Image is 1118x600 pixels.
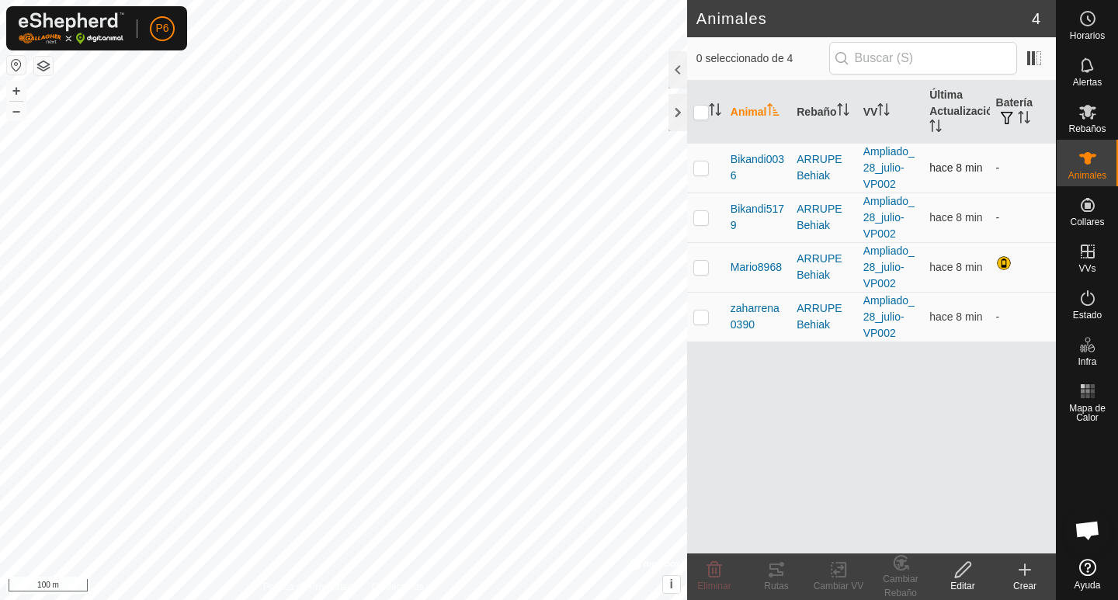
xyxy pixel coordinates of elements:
p-sorticon: Activar para ordenar [837,106,849,118]
td: - [990,192,1056,242]
span: 3 sept 2025, 7:23 [929,211,982,224]
div: ARRUPE Behiak [797,300,850,333]
a: Contáctenos [371,580,423,594]
span: Infra [1078,357,1096,366]
a: Ampliado_28_julio-VP002 [863,145,915,190]
a: Ampliado_28_julio-VP002 [863,294,915,339]
span: VVs [1078,264,1095,273]
div: Editar [932,579,994,593]
span: Alertas [1073,78,1102,87]
div: ARRUPE Behiak [797,151,850,184]
a: Política de Privacidad [263,580,352,594]
span: Eliminar [697,581,731,591]
th: Animal [724,81,790,144]
p-sorticon: Activar para ordenar [767,106,779,118]
img: Logo Gallagher [19,12,124,44]
button: i [663,576,680,593]
span: Mapa de Calor [1061,404,1114,422]
span: Ayuda [1075,581,1101,590]
span: 3 sept 2025, 7:23 [929,310,982,323]
span: Rebaños [1068,124,1106,134]
span: Bikandi5179 [731,201,784,234]
th: Batería [990,81,1056,144]
span: 0 seleccionado de 4 [696,50,829,67]
th: Última Actualización [923,81,989,144]
span: Collares [1070,217,1104,227]
h2: Animales [696,9,1032,28]
a: Ayuda [1057,553,1118,596]
th: VV [857,81,923,144]
p-sorticon: Activar para ordenar [709,106,721,118]
span: 3 sept 2025, 7:23 [929,161,982,174]
p-sorticon: Activar para ordenar [1018,113,1030,126]
span: 4 [1032,7,1040,30]
button: – [7,102,26,120]
span: zaharrena0390 [731,300,784,333]
span: P6 [155,20,168,36]
span: Estado [1073,310,1102,320]
input: Buscar (S) [829,42,1017,75]
button: + [7,82,26,100]
div: Rutas [745,579,807,593]
span: i [670,577,673,591]
div: Crear [994,579,1056,593]
span: Horarios [1070,31,1105,40]
a: Ampliado_28_julio-VP002 [863,195,915,240]
span: Mario8968 [731,259,782,276]
a: Ampliado_28_julio-VP002 [863,245,915,290]
div: Cambiar Rebaño [870,572,932,600]
td: - [990,143,1056,192]
span: Bikandi0036 [731,151,784,184]
button: Capas del Mapa [34,57,53,75]
span: 3 sept 2025, 7:23 [929,261,982,273]
p-sorticon: Activar para ordenar [877,106,890,118]
button: Restablecer Mapa [7,56,26,75]
td: - [990,292,1056,342]
th: Rebaño [790,81,856,144]
div: ARRUPE Behiak [797,251,850,283]
a: Chat abierto [1064,507,1111,553]
span: Animales [1068,171,1106,180]
div: Cambiar VV [807,579,870,593]
p-sorticon: Activar para ordenar [929,122,942,134]
div: ARRUPE Behiak [797,201,850,234]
